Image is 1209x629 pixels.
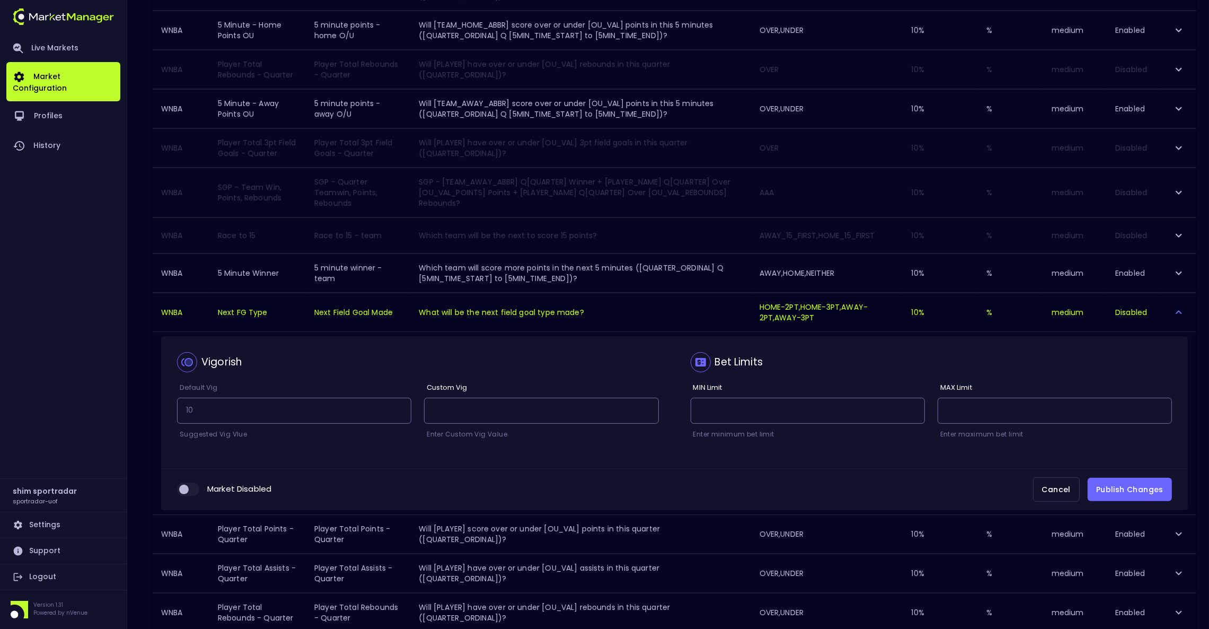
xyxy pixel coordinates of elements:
td: % [978,217,1043,253]
td: OVER [751,50,903,89]
td: Will [TEAM_AWAY_ABBR] score over or under [OU_VAL] points in this 5 minutes ([QUARTER_ORDINAL] Q ... [410,89,751,128]
a: Live Markets [6,34,120,62]
span: Disabled [1115,143,1147,153]
a: History [6,131,120,161]
button: expand row [1170,264,1188,282]
a: Profiles [6,101,120,131]
td: % [978,254,1043,292]
td: AAA [751,168,903,217]
a: Market Configuration [6,62,120,101]
td: 10 % [903,293,978,331]
span: Disabled [1115,307,1147,318]
p: Version 1.31 [33,601,87,609]
td: % [978,515,1043,554]
button: Publish Changes [1088,478,1172,502]
td: 5 Minute - Home Points OU [209,11,306,49]
p: Enter Custom Vig Value [424,429,658,440]
td: Race to 15 [209,217,306,253]
td: Will [PLAYER] score over or under [OU_VAL] points in this quarter ([QUARTER_ORDINAL])? [410,515,751,554]
td: medium [1043,217,1107,253]
h2: shim sportradar [13,485,77,497]
button: expand row [1170,21,1188,39]
td: % [978,128,1043,167]
div: Bet Limits [715,355,763,369]
td: Which team will score more points in the next 5 minutes ([QUARTER_ORDINAL] Q [5MIN_TIME_START] to... [410,254,751,292]
td: Race to 15 - team [306,217,410,253]
td: medium [1043,168,1107,217]
p: Suggested Vig Vlue [177,429,411,440]
td: OVER,UNDER [751,11,903,49]
td: % [978,89,1043,128]
a: Support [6,538,120,564]
span: Enabled [1115,607,1145,618]
td: HOME-2PT,HOME-3PT,AWAY-2PT,AWAY-3PT [751,293,903,331]
button: expand row [1170,303,1188,321]
td: 5 minute points - away O/U [306,89,410,128]
label: MAX Limit [938,383,972,393]
span: Enabled [1115,268,1145,278]
th: WNBA [153,168,209,217]
img: logo [13,8,114,25]
td: Player Total Points - Quarter [306,515,410,554]
td: % [978,293,1043,331]
button: Cancel [1033,477,1080,502]
span: Enabled [1115,103,1145,114]
td: Will [PLAYER] have over or under [OU_VAL] rebounds in this quarter ([QUARTER_ORDINAL])? [410,50,751,89]
button: expand row [1170,604,1188,622]
td: Player Total 3pt Field Goals - Quarter [306,128,410,167]
td: % [978,50,1043,89]
td: 10 % [903,11,978,49]
td: Will [TEAM_HOME_ABBR] score over or under [OU_VAL] points in this 5 minutes ([QUARTER_ORDINAL] Q ... [410,11,751,49]
p: Enter minimum bet limit [691,429,925,440]
label: MIN Limit [691,383,722,393]
td: 10 % [903,168,978,217]
td: Which team will be the next to score 15 points? [410,217,751,253]
td: 5 minute points - home O/U [306,11,410,49]
td: 10 % [903,254,978,292]
p: Powered by nVenue [33,609,87,617]
th: WNBA [153,554,209,593]
td: Player Total Assists - Quarter [209,554,306,593]
div: Version 1.31Powered by nVenue [6,601,120,618]
div: Vigorish [201,355,242,369]
th: WNBA [153,515,209,554]
td: AWAY,HOME,NEITHER [751,254,903,292]
td: OVER,UNDER [751,89,903,128]
p: Enter maximum bet limit [938,429,1172,440]
td: OVER,UNDER [751,515,903,554]
td: medium [1043,89,1107,128]
td: medium [1043,554,1107,593]
label: Custom Vig [424,383,467,393]
td: Player Total 3pt Field Goals - Quarter [209,128,306,167]
td: Player Total Rebounds - Quarter [306,50,410,89]
td: 10 % [903,554,978,593]
td: medium [1043,254,1107,292]
td: SGP - Team Win, Points, Rebounds [209,168,306,217]
td: medium [1043,11,1107,49]
td: 10 % [903,217,978,253]
td: 5 Minute - Away Points OU [209,89,306,128]
th: WNBA [153,293,209,331]
button: expand row [1170,60,1188,78]
th: WNBA [153,50,209,89]
td: medium [1043,293,1107,331]
button: expand row [1170,139,1188,157]
td: 5 Minute Winner [209,254,306,292]
td: OVER,UNDER [751,554,903,593]
button: expand row [1170,226,1188,244]
td: Player Total Assists - Quarter [306,554,410,593]
th: WNBA [153,11,209,49]
span: Disabled [1115,230,1147,241]
td: Next FG Type [209,293,306,331]
td: Player Total Points - Quarter [209,515,306,554]
span: Enabled [1115,25,1145,36]
td: % [978,168,1043,217]
h3: sportradar-uof [13,497,58,505]
td: 10 % [903,50,978,89]
td: % [978,11,1043,49]
td: Will [PLAYER] have over or under [OU_VAL] 3pt field goals in this quarter ([QUARTER_ORDINAL])? [410,128,751,167]
a: Settings [6,512,120,538]
button: expand row [1170,184,1188,202]
td: Will [PLAYER] have over or under [OU_VAL] assists in this quarter ([QUARTER_ORDINAL])? [410,554,751,593]
td: SGP - Quarter Teamwin, Points, Rebounds [306,168,410,217]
